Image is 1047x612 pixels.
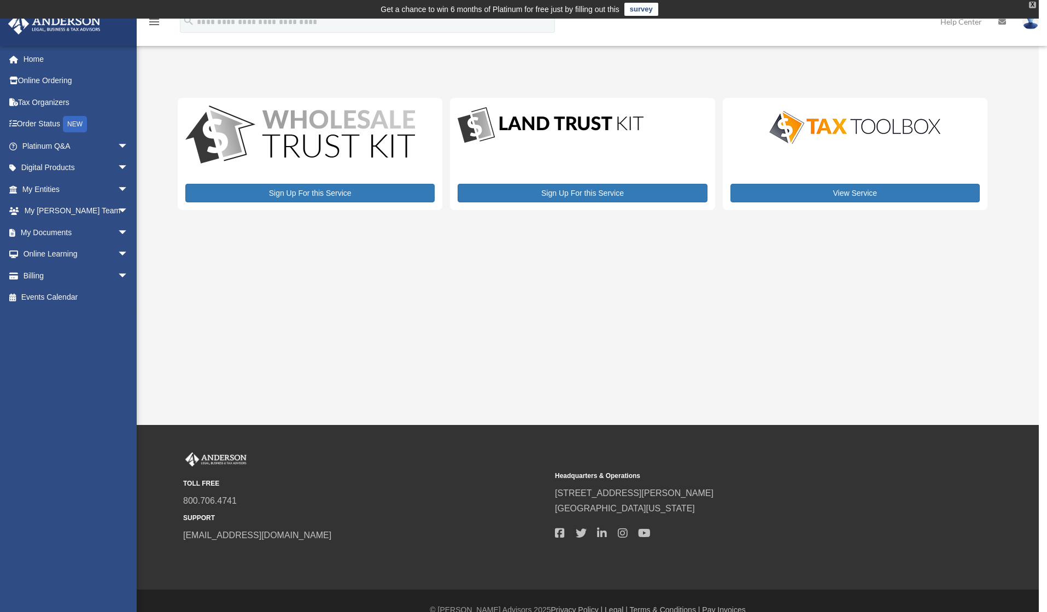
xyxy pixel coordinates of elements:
a: Sign Up For this Service [185,184,435,202]
a: Sign Up For this Service [458,184,707,202]
span: arrow_drop_down [118,243,139,266]
span: arrow_drop_down [118,222,139,244]
a: [EMAIL_ADDRESS][DOMAIN_NAME] [183,531,331,540]
img: WS-Trust-Kit-lgo-1.jpg [185,106,415,166]
a: View Service [730,184,980,202]
span: arrow_drop_down [118,178,139,201]
a: [STREET_ADDRESS][PERSON_NAME] [555,488,713,498]
i: menu [148,15,161,28]
div: Get a chance to win 6 months of Platinum for free just by filling out this [381,3,619,16]
span: arrow_drop_down [118,265,139,287]
img: User Pic [1022,14,1039,30]
span: arrow_drop_down [118,135,139,158]
div: close [1029,2,1036,8]
a: Order StatusNEW [8,113,145,136]
a: Online Learningarrow_drop_down [8,243,145,265]
a: menu [148,19,161,28]
a: Billingarrow_drop_down [8,265,145,287]
img: LandTrust_lgo-1.jpg [458,106,644,145]
div: NEW [63,116,87,132]
span: arrow_drop_down [118,157,139,179]
img: Anderson Advisors Platinum Portal [183,452,249,467]
span: arrow_drop_down [118,200,139,223]
a: Platinum Q&Aarrow_drop_down [8,135,145,157]
a: Events Calendar [8,287,145,308]
small: SUPPORT [183,512,547,524]
small: Headquarters & Operations [555,470,919,482]
a: 800.706.4741 [183,496,237,505]
img: Anderson Advisors Platinum Portal [5,13,104,34]
a: Online Ordering [8,70,145,92]
a: Tax Organizers [8,91,145,113]
a: [GEOGRAPHIC_DATA][US_STATE] [555,504,695,513]
a: My [PERSON_NAME] Teamarrow_drop_down [8,200,145,222]
i: search [183,15,195,27]
small: TOLL FREE [183,478,547,489]
a: Digital Productsarrow_drop_down [8,157,139,179]
a: My Entitiesarrow_drop_down [8,178,145,200]
a: My Documentsarrow_drop_down [8,222,145,243]
a: survey [624,3,658,16]
a: Home [8,48,145,70]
